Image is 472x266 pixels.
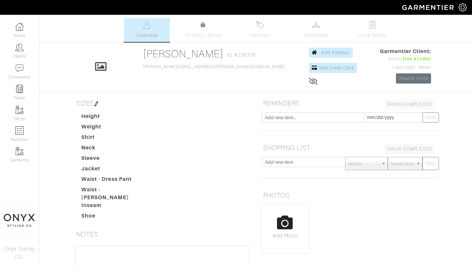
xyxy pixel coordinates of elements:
[261,141,438,154] h5: SHOPPING LIST
[459,3,467,11] img: gear-icon-white-bd11855cb880d31180b6d7d6211b90ccbf57a29d726f0c71d8c61bd08dd39cc2.png
[358,31,387,39] span: Look Books
[76,112,151,123] dt: Height
[185,31,222,39] span: Product Library
[403,55,431,63] span: Has access
[143,65,286,69] a: [PERSON_NAME][EMAIL_ADDRESS][PERSON_NAME][DOMAIN_NAME]
[15,43,24,51] img: clients-icon-6bae9207a08558b7cb47a8932f037763ab4055f8c8b6bfacd5dc20c3e0201464.png
[5,246,35,260] span: Onyx Styling Co.
[15,106,24,114] img: garments-icon-b7da505a4dc4fd61783c78ac3ca0ef83fa9d6f193b1c9dc38574b1d14d53ca28.png
[15,64,24,72] img: comment-icon-a0a6a9ef722e966f86d9cbdc48e553b5cf19dbc54f86b18d962a5391bc8f6eb6.png
[76,175,151,186] dt: Waist - Dress Pant
[256,21,264,29] img: orders-27d20c2124de7fd6de4e0e44c1d41de31381a507db9b33961299e4e07d508b8c.svg
[384,144,435,154] a: SHOW COMPLETED
[74,228,251,241] h5: NOTES
[76,123,151,133] dt: Weight
[399,2,459,13] img: garmentier-logo-header-white-b43fb05a5012e4ada735d5af1a66efaba907eab6374d6393d1fbf88cb4ef424d.png
[304,31,328,39] span: Wardrobe
[76,144,151,154] dt: Neck
[384,99,435,109] a: SHOW COMPLETED
[227,51,255,59] span: ID: #238379
[380,55,431,63] div: Status:
[124,18,170,42] a: Overview
[76,154,151,165] dt: Sleeve
[76,133,151,144] dt: Shirt
[261,189,438,202] h5: PHOTOS
[262,112,364,123] input: Add new item...
[15,147,24,155] img: garments-icon-b7da505a4dc4fd61783c78ac3ca0ef83fa9d6f193b1c9dc38574b1d14d53ca28.png
[261,97,438,110] h5: REMINDERS
[368,21,377,29] img: todo-9ac3debb85659649dc8f770b8b6100bb5dab4b48dedcbae339e5042a72dfd3cc.svg
[15,126,24,135] img: orders-icon-0abe47150d42831381b5fb84f609e132dff9fe21cb692f30cb5eec754e2cba89.png
[348,157,379,170] span: Retailer
[309,63,357,73] a: Add Credit Card
[380,64,431,71] div: Last Login: Never
[423,157,439,170] button: SAVE
[391,157,414,170] span: Needs Now
[76,201,151,212] dt: Inseam
[94,101,99,106] img: pen-cf24a1663064a2ec1b9c1bd2387e9de7a2fa800b781884d57f21acf72779bad2.png
[396,73,431,84] a: Resend Invite
[423,112,439,123] button: SAVE
[312,21,320,29] img: wardrobe-487a4870c1b7c33e795ec22d11cfc2ed9d08956e64fb3008fe2437562e282088.svg
[319,65,354,70] span: Add Credit Card
[309,47,353,58] a: Add Address
[76,186,151,201] dt: Waist - [PERSON_NAME]
[180,21,226,39] a: Product Library
[76,165,151,175] dt: Jacket
[249,31,269,39] span: Invoices
[380,47,431,55] span: Garmentier Client:
[76,212,151,222] dt: Shoe
[143,21,151,29] img: basicinfo-40fd8af6dae0f16599ec9e87c0ef1c0a1fdea2edbe929e3d69a839185d80c458.svg
[74,97,251,110] h5: SIZES
[237,18,283,42] a: Invoices
[262,157,345,167] input: Add new item
[349,18,395,42] a: Look Books
[15,85,24,93] img: reminder-icon-8004d30b9f0a5d33ae49ab947aed9ed385cf756f9e5892f1edd6e32f2345188e.png
[143,48,224,60] a: [PERSON_NAME]
[136,31,158,39] span: Overview
[293,18,339,42] a: Wardrobe
[321,50,350,55] span: Add Address
[15,23,24,31] img: dashboard-icon-dbcd8f5a0b271acd01030246c82b418ddd0df26cd7fceb0bd07c9910d44c42f6.png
